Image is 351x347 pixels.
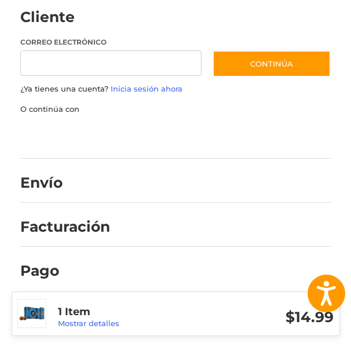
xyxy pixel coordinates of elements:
[20,37,202,48] label: Correo electrónico
[20,218,110,236] h2: Facturación
[20,104,331,115] p: O continúa con
[18,299,46,327] img: Bridgestone e9 Long Drive Optic Golf Balls
[58,305,196,319] h3: 1 Item
[16,126,103,147] iframe: PayPal-paypal
[20,262,88,280] h2: Pago
[20,83,331,95] p: ¿Ya tienes una cuenta?
[20,8,88,26] h2: Cliente
[58,319,119,328] a: Mostrar detalles
[20,174,88,192] h2: Envío
[111,84,182,93] a: Inicia sesión ahora
[213,50,331,77] button: Continúa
